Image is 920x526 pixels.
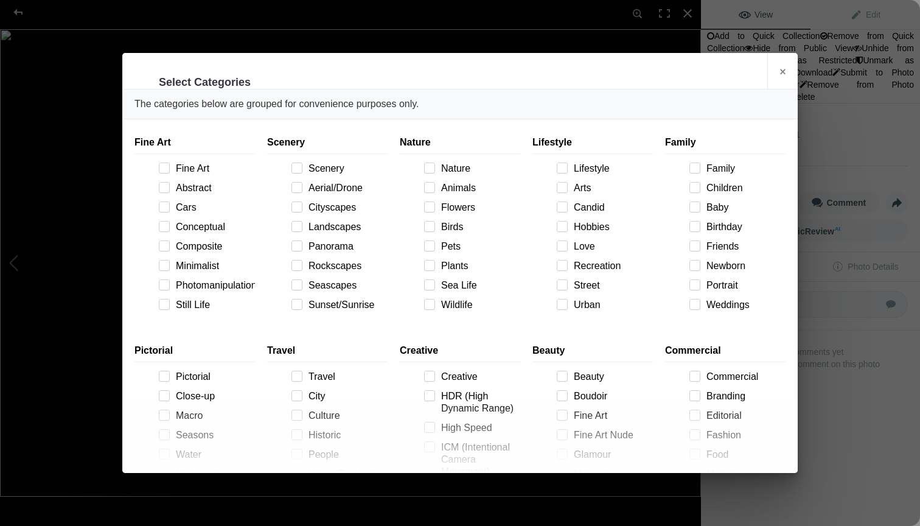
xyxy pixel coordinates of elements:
span: Historic [304,429,388,441]
span: Candid [569,202,653,214]
span: Newborn [702,260,786,272]
span: Sunset/Sunrise [304,299,388,311]
li: Select Categories [159,75,251,89]
span: Nature [436,163,520,175]
span: Seascapes [304,279,388,292]
span: Arts [569,182,653,194]
a: × [767,53,798,89]
span: Travel [304,371,388,383]
span: Cars [171,202,255,214]
span: Close-up [171,390,255,402]
div: Nature [400,131,520,154]
div: Family [665,131,786,154]
span: Photomanipulation [171,279,255,292]
div: Commercial [665,340,786,362]
span: ICM (Intentional Camera Movement) [436,441,520,478]
span: Glamour [569,449,653,461]
span: Urban Exploration [304,468,388,480]
span: Branding [702,390,786,402]
span: Editorial [702,410,786,422]
span: Street [569,279,653,292]
span: Water [171,449,255,461]
span: Culture [304,410,388,422]
span: Sea Life [436,279,520,292]
span: Food [702,449,786,461]
span: Minimalist [171,260,255,272]
div: Fine Art [134,131,255,154]
span: Flowers [436,202,520,214]
span: Creative [436,371,520,383]
div: Lifestyle [532,131,653,154]
span: Pictorial [171,371,255,383]
span: Plants [436,260,520,272]
div: Pictorial [134,340,255,362]
span: Fine Art [171,163,255,175]
span: HDR (High Dynamic Range) [436,390,520,415]
span: Love [569,240,653,253]
span: Landscapes [304,221,388,233]
span: Maternity [569,468,653,480]
span: Macro [171,410,255,422]
span: Boudoir [569,390,653,402]
span: Pets [436,240,520,253]
div: Scenery [267,131,388,154]
span: Recreation [569,260,653,272]
span: Baby [702,202,786,214]
span: Commercial [702,371,786,383]
span: Modeling [702,468,786,480]
span: Friends [702,240,786,253]
span: Hobbies [569,221,653,233]
span: Panorama [304,240,388,253]
div: The categories below are grouped for convenience purposes only. [122,89,798,119]
span: City [304,390,388,402]
span: People [304,449,388,461]
span: Family [702,163,786,175]
span: Abstract [171,182,255,194]
span: Birds [436,221,520,233]
span: Urban [569,299,653,311]
span: High Speed [436,422,520,434]
span: Portrait [702,279,786,292]
span: Still Life [171,299,255,311]
span: Fine Art [569,410,653,422]
span: Underwater [171,468,255,480]
span: Scenery [304,163,388,175]
span: Lifestyle [569,163,653,175]
span: Composite [171,240,255,253]
span: Seasons [171,429,255,441]
span: Weddings [702,299,786,311]
span: Rockscapes [304,260,388,272]
div: Beauty [532,340,653,362]
div: Travel [267,340,388,362]
span: Aerial/Drone [304,182,388,194]
span: Fine Art Nude [569,429,653,441]
span: Cityscapes [304,202,388,214]
span: Animals [436,182,520,194]
span: Beauty [569,371,653,383]
span: Fashion [702,429,786,441]
span: Wildlife [436,299,520,311]
span: Conceptual [171,221,255,233]
div: Creative [400,340,520,362]
span: Birthday [702,221,786,233]
span: Children [702,182,786,194]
